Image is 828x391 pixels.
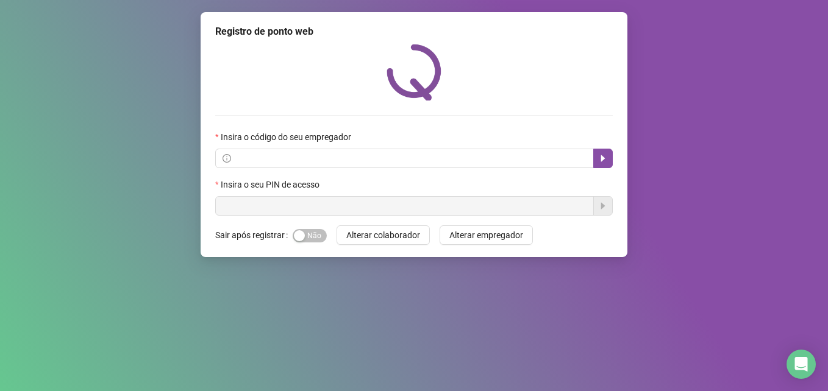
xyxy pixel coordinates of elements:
div: Registro de ponto web [215,24,613,39]
button: Alterar colaborador [337,225,430,245]
div: Open Intercom Messenger [787,350,816,379]
span: info-circle [223,154,231,163]
label: Sair após registrar [215,225,293,245]
label: Insira o seu PIN de acesso [215,178,327,191]
label: Insira o código do seu empregador [215,130,359,144]
span: Alterar colaborador [346,228,420,242]
button: Alterar empregador [440,225,533,245]
span: caret-right [598,153,608,163]
span: Alterar empregador [449,228,523,242]
img: QRPoint [387,44,441,100]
